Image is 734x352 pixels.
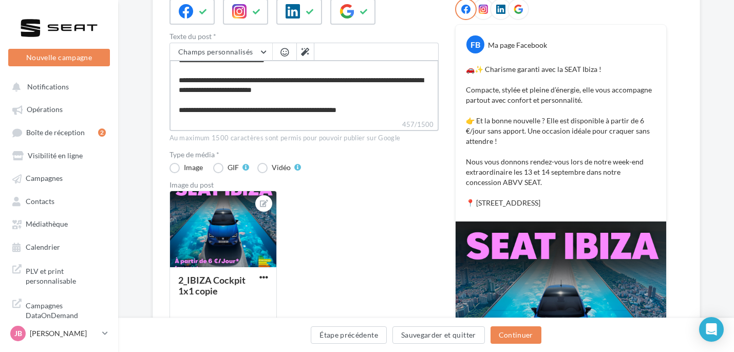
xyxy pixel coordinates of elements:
span: Médiathèque [26,220,68,229]
a: Visibilité en ligne [6,146,112,164]
button: Continuer [491,326,541,344]
span: Visibilité en ligne [28,151,83,160]
span: Calendrier [26,243,60,251]
a: PLV et print personnalisable [6,260,112,290]
span: Campagnes [26,174,63,183]
div: Open Intercom Messenger [699,317,724,342]
div: Vidéo [272,164,291,171]
button: Étape précédente [311,326,387,344]
button: Nouvelle campagne [8,49,110,66]
div: 2 [98,128,106,137]
label: Type de média * [170,151,439,158]
label: 457/1500 [170,119,439,131]
span: PLV et print personnalisable [26,264,106,286]
a: Médiathèque [6,214,112,233]
a: Campagnes DataOnDemand [6,294,112,325]
a: Calendrier [6,237,112,256]
button: Notifications [6,77,108,96]
button: Champs personnalisés [170,43,272,61]
div: Image du post [170,181,439,189]
p: 🚗✨ Charisme garanti avec la SEAT Ibiza ! Compacte, stylée et pleine d’énergie, elle vous accompag... [466,64,656,208]
span: Contacts [26,197,54,206]
div: Image [184,164,203,171]
div: Ma page Facebook [488,40,547,50]
div: 2_IBIZA Cockpit 1x1 copie [178,274,246,297]
span: Boîte de réception [26,128,85,137]
a: Boîte de réception2 [6,123,112,142]
div: FB [466,35,484,53]
label: Texte du post * [170,33,439,40]
span: JB [14,328,22,339]
button: Sauvegarder et quitter [392,326,485,344]
a: Contacts [6,192,112,210]
a: Campagnes [6,169,112,187]
span: Champs personnalisés [178,47,253,56]
div: GIF [228,164,239,171]
div: Au maximum 1500 caractères sont permis pour pouvoir publier sur Google [170,134,439,143]
span: Notifications [27,82,69,91]
p: [PERSON_NAME] [30,328,98,339]
span: Opérations [27,105,63,114]
span: Campagnes DataOnDemand [26,299,106,321]
a: JB [PERSON_NAME] [8,324,110,343]
a: Opérations [6,100,112,118]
